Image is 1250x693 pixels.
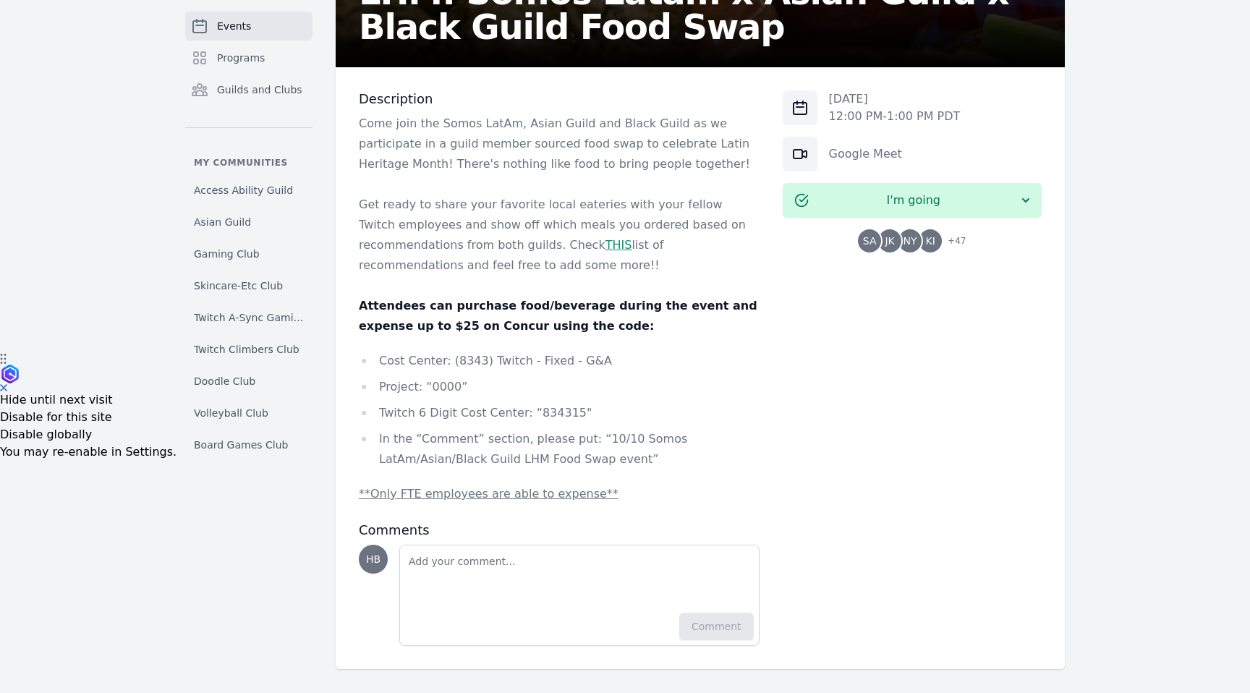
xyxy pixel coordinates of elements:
span: Events [217,19,251,33]
a: Events [185,12,312,41]
span: Access Ability Guild [194,183,293,197]
span: Asian Guild [194,215,251,229]
li: Twitch 6 Digit Cost Center: “834315" [359,403,760,423]
a: Skincare-Etc Club [185,273,312,299]
span: I'm going [809,192,1019,209]
a: Volleyball Club [185,400,312,426]
p: Come join the Somos LatAm, Asian Guild and Black Guild as we participate in a guild member source... [359,114,760,174]
a: Google Meet [829,147,902,161]
span: JK [885,236,894,246]
li: In the “Comment” section, please put: “10/10 Somos LatAm/Asian/Black Guild LHM Food Swap event” [359,429,760,469]
a: Gaming Club [185,241,312,267]
span: Board Games Club [194,438,288,452]
button: I'm going [783,183,1042,218]
li: Cost Center: (8343) Twitch - Fixed - G&A [359,351,760,371]
p: My communities [185,157,312,169]
span: Skincare-Etc Club [194,279,283,293]
span: KI [925,236,935,246]
span: NY [904,236,917,246]
span: Guilds and Clubs [217,82,302,97]
h3: Comments [359,522,760,539]
span: + 47 [939,232,966,252]
span: Twitch A-Sync Gaming (TAG) Club [194,310,304,325]
p: Get ready to share your favorite local eateries with your fellow Twitch employees and show off wh... [359,195,760,276]
p: [DATE] [829,90,961,108]
a: Board Games Club [185,432,312,458]
a: Asian Guild [185,209,312,235]
a: Programs [185,43,312,72]
span: Doodle Club [194,374,255,388]
span: SA [863,236,877,246]
span: Volleyball Club [194,406,268,420]
a: Doodle Club [185,368,312,394]
a: Access Ability Guild [185,177,312,203]
a: Guilds and Clubs [185,75,312,104]
span: Twitch Climbers Club [194,342,299,357]
a: Twitch A-Sync Gaming (TAG) Club [185,305,312,331]
u: **Only FTE employees are able to expense** [359,487,618,501]
strong: Attendees can purchase food/beverage during the event and expense up to $25 on Concur using the c... [359,299,757,333]
button: Comment [679,613,754,640]
p: 12:00 PM - 1:00 PM PDT [829,108,961,125]
a: Twitch Climbers Club [185,336,312,362]
span: Programs [217,51,265,65]
span: HB [366,554,380,564]
nav: Sidebar [185,12,312,458]
h3: Description [359,90,760,108]
span: Gaming Club [194,247,260,261]
li: Project: “0000” [359,377,760,397]
a: THIS [605,238,632,252]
